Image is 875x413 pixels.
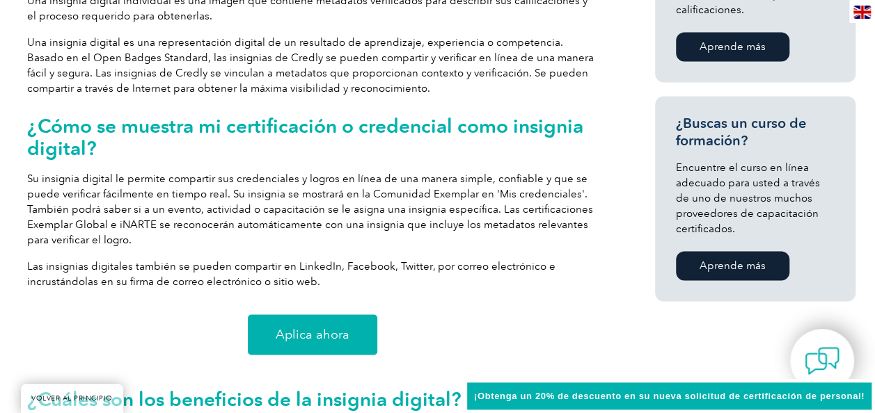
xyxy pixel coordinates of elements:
a: Aprende más [676,32,789,61]
img: en [853,6,871,19]
a: Aprende más [676,251,789,280]
span: Aplica ahora [276,328,349,341]
p: Su insignia digital le permite compartir sus credenciales y logros en línea de una manera simple,... [27,171,598,248]
p: Una insignia digital es una representación digital de un resultado de aprendizaje, experiencia o ... [27,35,598,96]
p: Encuentre el curso en línea adecuado para usted a través de uno de nuestros muchos proveedores de... [676,160,835,236]
a: Aplica ahora [248,314,377,355]
h2: ¿Cuáles son los beneficios de la insignia digital? [27,387,598,410]
a: VOLVER AL PRINCIPIO [21,384,123,413]
img: contact-chat.png [805,343,839,378]
h3: ¿Buscas un curso de formación? [676,115,835,149]
p: Las insignias digitales también se pueden compartir en LinkedIn, Facebook, Twitter, por correo el... [27,259,598,289]
h2: ¿Cómo se muestra mi certificación o credencial como insignia digital? [27,115,598,159]
span: ¡Obtenga un 20% de descuento en su nueva solicitud de certificación de personal! [474,391,865,401]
